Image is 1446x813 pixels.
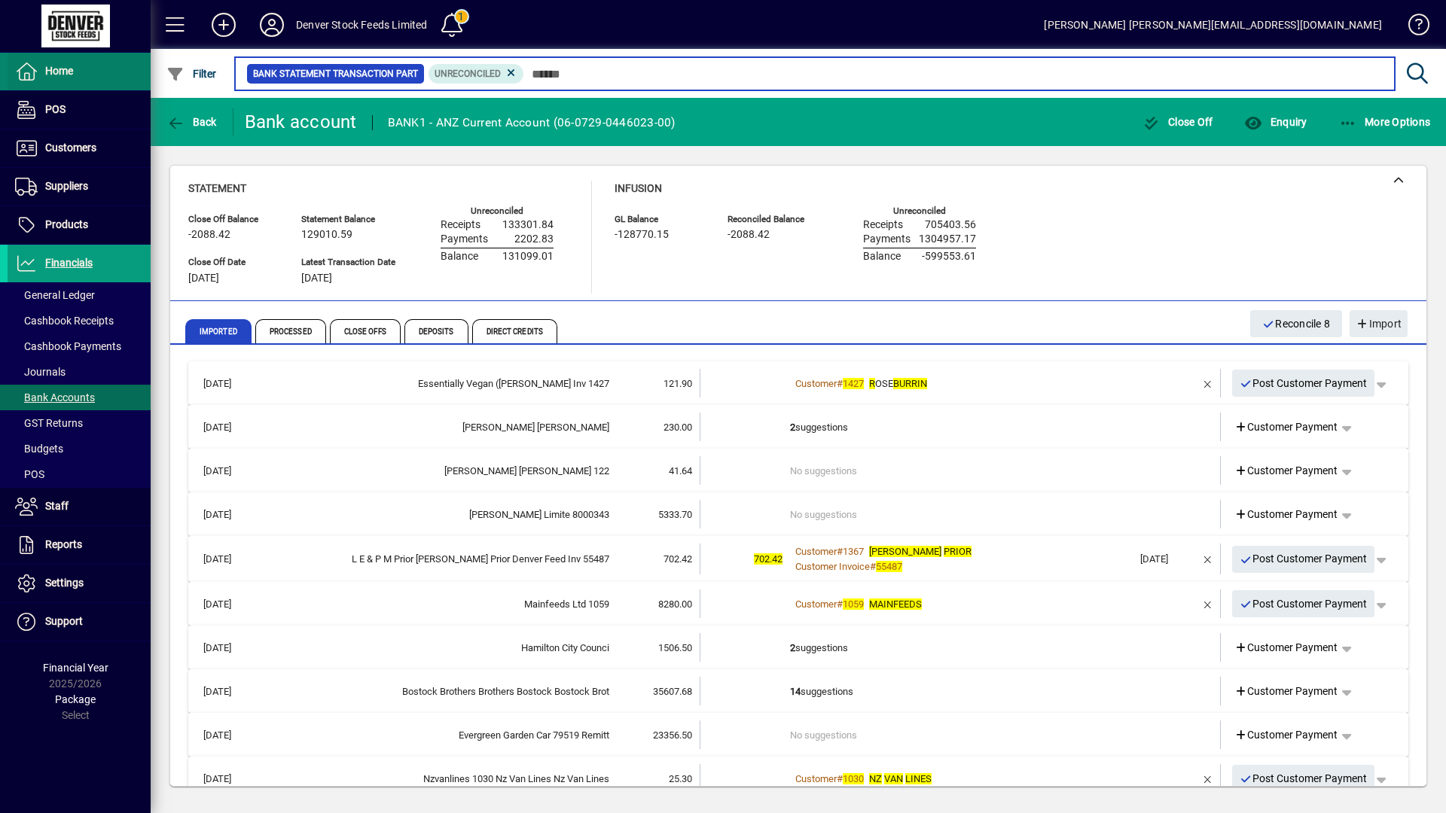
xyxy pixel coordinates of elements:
button: Post Customer Payment [1232,590,1375,617]
div: L E & P M Prior Lynne Prior Denver Feed Inv 55487 [267,552,609,567]
em: NZ [869,773,882,784]
span: 1367 [843,546,864,557]
button: Remove [1196,766,1220,790]
a: Journals [8,359,151,385]
span: Payments [441,233,488,245]
a: Knowledge Base [1397,3,1427,52]
span: POS [15,468,44,480]
b: 14 [790,686,801,697]
span: 23356.50 [653,729,692,741]
a: Customer Payment [1228,677,1344,705]
label: Unreconciled [471,206,523,216]
span: Close Off Balance [188,215,279,224]
span: # [837,378,843,389]
em: PRIOR [944,546,972,557]
span: Customer [795,598,837,610]
b: 2 [790,642,795,653]
span: [DATE] [188,273,219,285]
a: Customer#1059 [790,596,869,612]
td: [DATE] [196,544,267,574]
span: Reconciled Balance [728,215,818,224]
td: No suggestions [790,456,1133,485]
div: BANK1 - ANZ Current Account (06-0729-0446023-00) [388,111,676,135]
a: Cashbook Payments [8,333,151,359]
span: Payments [863,233,911,245]
span: Direct Credits [472,319,557,343]
td: suggestions [790,677,1133,705]
span: Balance [441,251,478,263]
button: Post Customer Payment [1232,370,1375,397]
em: R [869,378,875,389]
button: More Options [1335,108,1435,135]
span: 1304957.17 [919,233,976,245]
span: More Options [1339,116,1431,128]
span: Deposits [404,319,468,343]
span: Close Off Date [188,257,279,267]
button: Close Off [1139,108,1217,135]
span: 131099.01 [502,251,554,263]
span: 1506.50 [658,642,692,653]
div: [DATE] [1140,552,1196,567]
a: Bank Accounts [8,385,151,410]
span: Unreconciled [435,69,501,79]
span: Customer [795,773,837,784]
button: Remove [1196,592,1220,616]
label: Unreconciled [893,206,946,216]
button: Enquiry [1240,108,1310,135]
span: OSE [869,378,927,389]
span: Processed [255,319,326,343]
div: Denver Stock Feeds Limited [296,13,428,37]
td: No suggestions [790,500,1133,528]
a: Customer Invoice#55487 [790,559,908,574]
span: -128770.15 [615,229,669,241]
mat-expansion-panel-header: [DATE]Hamilton City Counci1506.502suggestionsCustomer Payment [188,626,1408,669]
span: [DATE] [301,273,332,285]
span: Post Customer Payment [1240,766,1368,791]
button: Add [200,11,248,38]
div: Nzvanlines 1030 Nz Van Lines Nz Van Lines [267,772,609,787]
a: Budgets [8,436,151,461]
span: 25.30 [669,773,692,784]
span: Import [1356,312,1402,336]
div: Evergreen Garden Car 79519 Remitt [267,728,609,743]
em: VAN [884,773,903,784]
mat-expansion-panel-header: [DATE][PERSON_NAME] Limite 80003435333.70No suggestionsCustomer Payment [188,492,1408,536]
button: Import [1350,310,1408,337]
button: Back [163,108,221,135]
span: Bank Accounts [15,391,95,403]
span: Customer Payment [1234,684,1338,699]
span: 41.64 [669,465,692,477]
mat-expansion-panel-header: [DATE]Bostock Brothers Brothers Bostock Bostock Brot35607.6814suggestionsCustomer Payment [188,669,1408,713]
a: Customers [8,129,151,167]
mat-expansion-panel-header: [DATE]Mainfeeds Ltd 10598280.00Customer#1059MAINFEEDSPost Customer Payment [188,582,1408,626]
span: Imported [185,319,252,343]
a: Customer#1367 [790,544,869,559]
span: Close Off [1142,116,1213,128]
div: Hamilton City Counci [267,641,609,656]
span: 230.00 [664,422,692,433]
span: 702.42 [754,553,782,565]
span: Statement Balance [301,215,395,224]
span: Financials [45,257,93,269]
a: Products [8,206,151,244]
td: [DATE] [196,413,267,441]
button: Remove [1196,371,1220,395]
a: Customer Payment [1228,721,1344,748]
span: Customer [795,378,837,389]
span: Filter [166,68,217,80]
span: Balance [863,251,901,263]
span: 129010.59 [301,229,352,241]
div: [PERSON_NAME] [PERSON_NAME][EMAIL_ADDRESS][DOMAIN_NAME] [1044,13,1382,37]
button: Filter [163,60,221,87]
a: Customer#1427 [790,376,869,391]
span: Staff [45,500,69,512]
span: # [837,598,843,610]
span: Financial Year [43,662,108,674]
span: Post Customer Payment [1240,547,1368,571]
div: Bostock Brothers Brothers Bostock Bostock Brot [267,684,609,699]
span: Post Customer Payment [1240,371,1368,396]
button: Post Customer Payment [1232,765,1375,792]
div: Mainfeeds Ltd 1059 [267,597,609,612]
a: Home [8,53,151,90]
span: Close Offs [330,319,401,343]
